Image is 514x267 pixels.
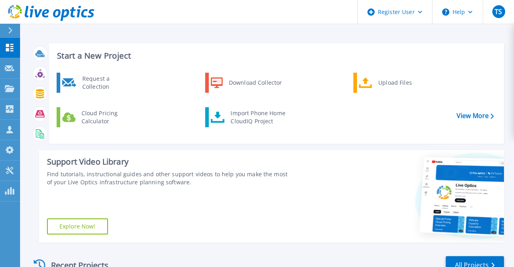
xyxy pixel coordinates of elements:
[57,107,139,127] a: Cloud Pricing Calculator
[47,170,289,186] div: Find tutorials, instructional guides and other support videos to help you make the most of your L...
[78,75,137,91] div: Request a Collection
[374,75,434,91] div: Upload Files
[457,112,494,120] a: View More
[225,75,286,91] div: Download Collector
[57,51,494,60] h3: Start a New Project
[353,73,436,93] a: Upload Files
[495,8,502,15] span: TS
[226,109,289,125] div: Import Phone Home CloudIQ Project
[205,73,288,93] a: Download Collector
[78,109,137,125] div: Cloud Pricing Calculator
[47,157,289,167] div: Support Video Library
[47,218,108,234] a: Explore Now!
[57,73,139,93] a: Request a Collection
